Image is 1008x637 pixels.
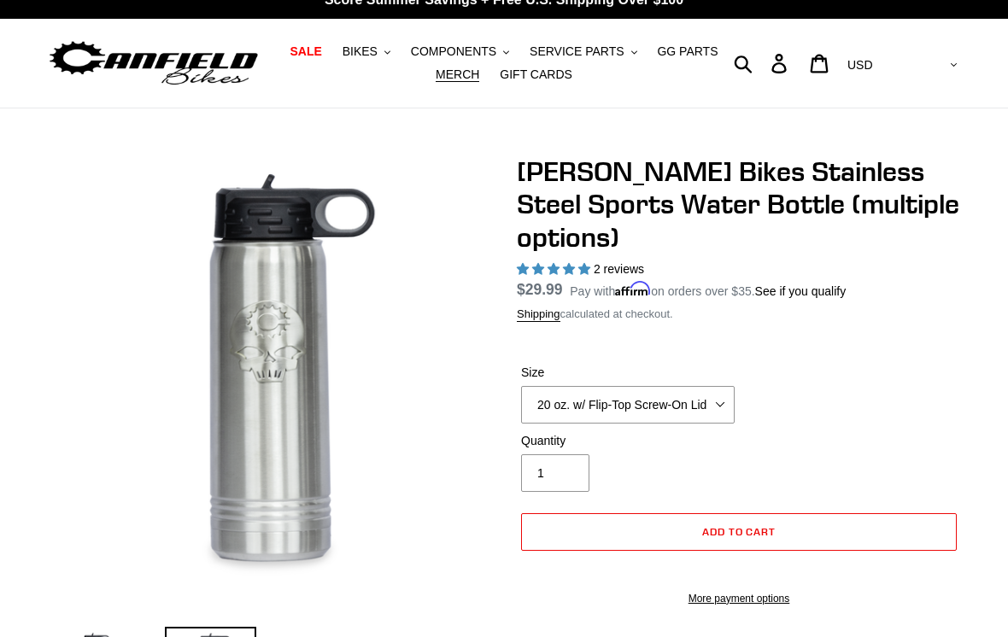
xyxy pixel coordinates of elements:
[521,364,735,382] label: Size
[517,262,594,276] span: 5.00 stars
[517,155,961,254] h1: [PERSON_NAME] Bikes Stainless Steel Sports Water Bottle (multiple options)
[530,44,624,59] span: SERVICE PARTS
[702,525,777,538] span: Add to cart
[657,44,718,59] span: GG PARTS
[594,262,644,276] span: 2 reviews
[491,63,581,86] a: GIFT CARDS
[427,63,488,86] a: MERCH
[402,40,518,63] button: COMPONENTS
[517,306,961,323] div: calculated at checkout.
[521,40,645,63] button: SERVICE PARTS
[334,40,399,63] button: BIKES
[436,67,479,82] span: MERCH
[521,513,957,551] button: Add to cart
[570,278,846,301] p: Pay with on orders over $35.
[648,40,726,63] a: GG PARTS
[343,44,378,59] span: BIKES
[755,284,847,298] a: See if you qualify - Learn more about Affirm Financing (opens in modal)
[615,282,651,296] span: Affirm
[411,44,496,59] span: COMPONENTS
[517,307,560,322] a: Shipping
[290,44,321,59] span: SALE
[521,432,735,450] label: Quantity
[500,67,572,82] span: GIFT CARDS
[521,591,957,606] a: More payment options
[517,281,563,298] span: $29.99
[47,37,261,91] img: Canfield Bikes
[281,40,330,63] a: SALE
